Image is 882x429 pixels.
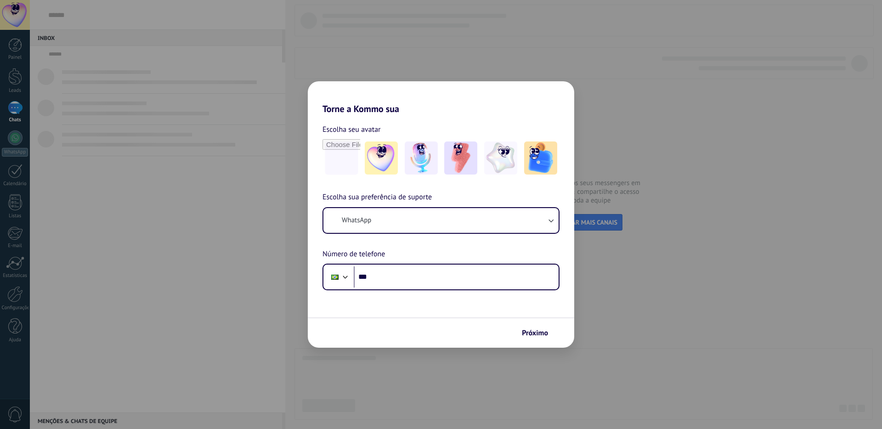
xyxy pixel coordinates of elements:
img: -4.jpeg [484,141,517,175]
div: Brazil: + 55 [326,267,344,287]
img: -5.jpeg [524,141,557,175]
h2: Torne a Kommo sua [308,81,574,114]
span: Escolha sua preferência de suporte [322,192,432,203]
span: WhatsApp [342,216,371,225]
span: Número de telefone [322,248,385,260]
img: -1.jpeg [365,141,398,175]
button: Próximo [518,325,560,341]
span: Próximo [522,330,548,336]
span: Escolha seu avatar [322,124,381,135]
button: WhatsApp [323,208,559,233]
img: -3.jpeg [444,141,477,175]
img: -2.jpeg [405,141,438,175]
